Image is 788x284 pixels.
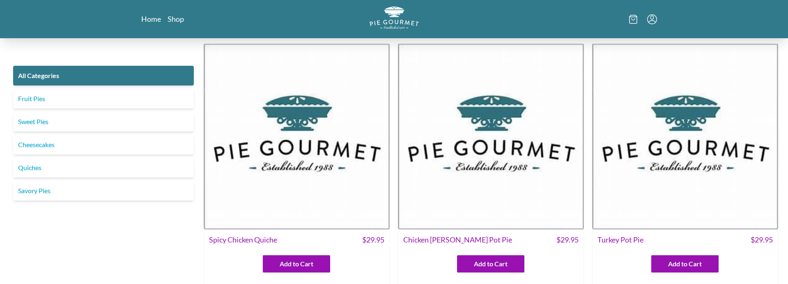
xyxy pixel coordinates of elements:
[647,14,657,24] button: Menu
[362,234,384,245] span: $ 29.95
[403,234,512,245] span: Chicken [PERSON_NAME] Pot Pie
[556,234,579,245] span: $ 29.95
[597,234,643,245] span: Turkey Pot Pie
[668,259,702,269] span: Add to Cart
[13,135,194,155] a: Cheesecakes
[13,89,194,109] a: Fruit Pies
[13,158,194,178] a: Quiches
[141,14,161,24] a: Home
[474,259,508,269] span: Add to Cart
[370,7,419,29] img: logo
[263,255,330,272] button: Add to Cart
[13,66,194,85] a: All Categories
[209,234,277,245] span: Spicy Chicken Quiche
[751,234,773,245] span: $ 29.95
[398,43,584,229] img: Chicken Curry Pot Pie
[204,43,390,229] img: Spicy Chicken Quiche
[457,255,524,272] button: Add to Cart
[168,14,184,24] a: Shop
[370,7,419,32] a: Logo
[592,43,778,229] img: Turkey Pot Pie
[13,181,194,201] a: Savory Pies
[651,255,719,272] button: Add to Cart
[13,112,194,132] a: Sweet Pies
[280,259,313,269] span: Add to Cart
